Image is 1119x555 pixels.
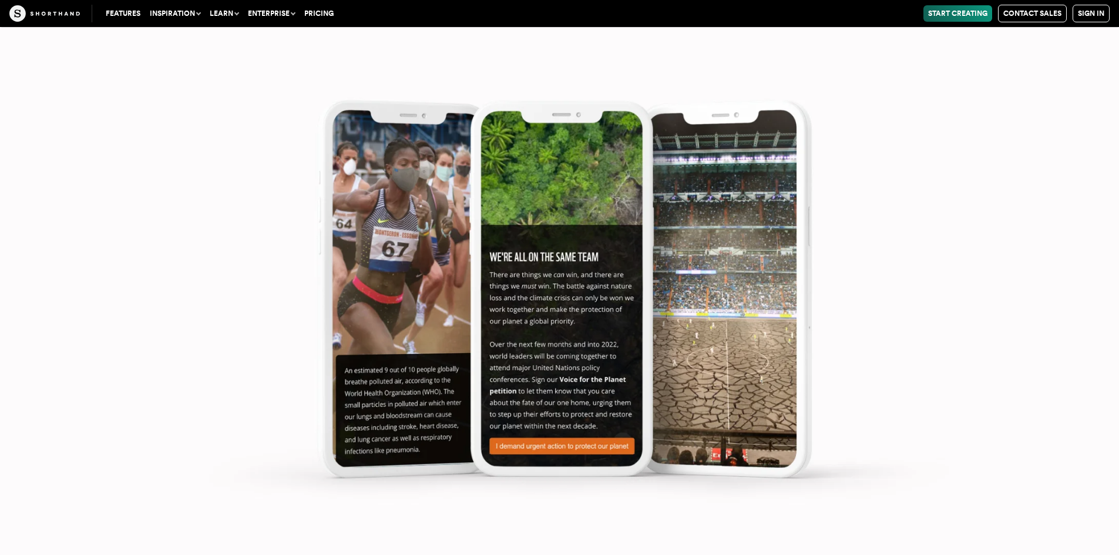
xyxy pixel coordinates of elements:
[9,5,80,22] img: The Craft
[923,5,992,22] a: Start Creating
[101,5,145,22] a: Features
[243,5,300,22] button: Enterprise
[300,5,338,22] a: Pricing
[998,5,1067,22] a: Contact Sales
[1073,5,1110,22] a: Sign in
[205,5,243,22] button: Learn
[145,5,205,22] button: Inspiration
